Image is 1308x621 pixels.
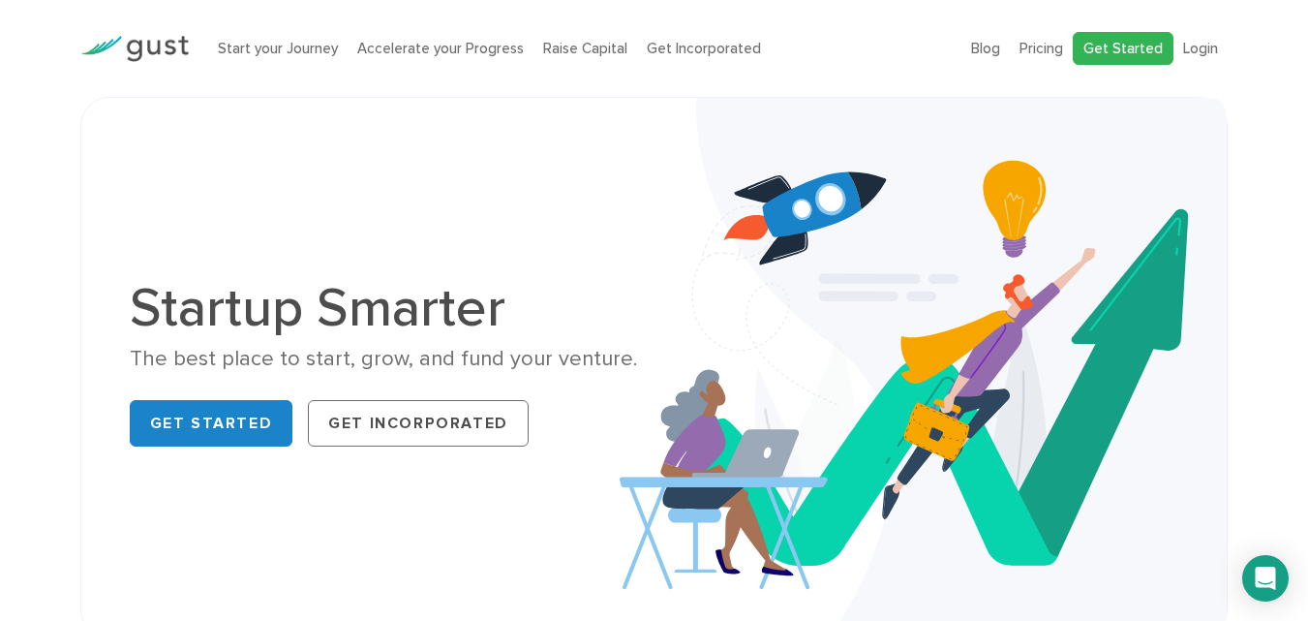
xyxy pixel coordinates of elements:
[1242,555,1289,602] div: Open Intercom Messenger
[1073,32,1173,66] a: Get Started
[130,281,640,335] h1: Startup Smarter
[130,400,293,447] a: Get Started
[647,40,761,57] a: Get Incorporated
[308,400,529,447] a: Get Incorporated
[543,40,627,57] a: Raise Capital
[80,36,189,62] img: Gust Logo
[1183,40,1218,57] a: Login
[1019,40,1063,57] a: Pricing
[130,345,640,373] div: The best place to start, grow, and fund your venture.
[357,40,524,57] a: Accelerate your Progress
[971,40,1000,57] a: Blog
[218,40,338,57] a: Start your Journey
